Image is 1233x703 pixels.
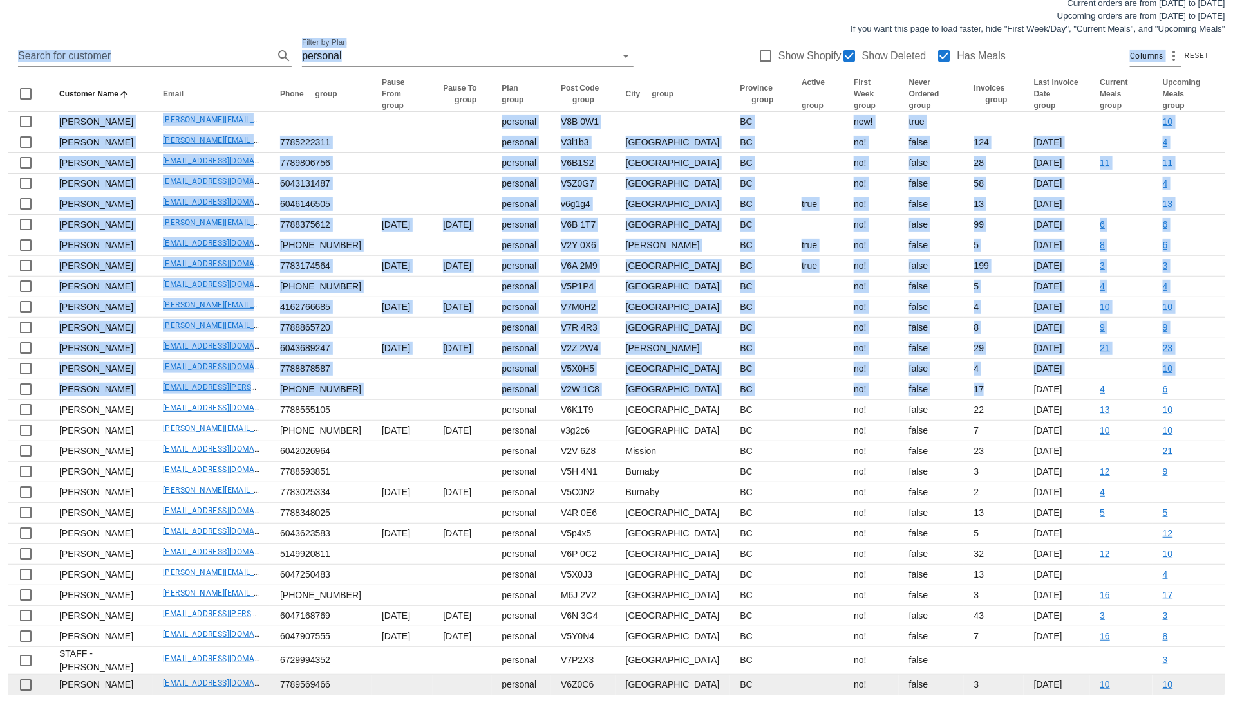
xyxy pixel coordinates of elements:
[270,421,372,441] td: [PHONE_NUMBER]
[49,441,153,462] td: [PERSON_NAME]
[382,101,404,110] span: group
[551,359,616,379] td: V5X0H5
[964,194,1024,215] td: 13
[1163,528,1173,538] a: 12
[899,421,964,441] td: false
[49,153,153,174] td: [PERSON_NAME]
[492,318,551,338] td: personal
[899,215,964,235] td: false
[163,424,353,433] a: [PERSON_NAME][EMAIL_ADDRESS][DOMAIN_NAME]
[270,235,372,256] td: [PHONE_NUMBER]
[899,318,964,338] td: false
[492,194,551,215] td: personal
[1181,50,1215,62] button: Reset
[1024,235,1090,256] td: [DATE]
[270,277,372,297] td: [PHONE_NUMBER]
[1163,302,1173,312] a: 10
[802,78,825,87] span: Active
[1024,153,1090,174] td: [DATE]
[843,132,899,153] td: no!
[843,256,899,277] td: no!
[854,78,874,98] span: First Week
[163,89,184,98] span: Email
[1163,343,1173,353] a: 23
[1024,174,1090,194] td: [DATE]
[502,84,518,93] span: Plan
[730,297,792,318] td: BC
[843,112,899,132] td: new!
[616,318,730,338] td: [GEOGRAPHIC_DATA]
[964,400,1024,421] td: 22
[270,132,372,153] td: 7785222311
[551,77,616,112] th: Post Code: Not sorted. Activate to sort ascending.
[270,256,372,277] td: 7783174564
[372,421,433,441] td: [DATE]
[163,197,291,206] a: [EMAIL_ADDRESS][DOMAIN_NAME]
[616,379,730,400] td: [GEOGRAPHIC_DATA]
[551,338,616,359] td: V2Z 2W4
[616,400,730,421] td: [GEOGRAPHIC_DATA]
[1163,116,1173,127] a: 10
[163,630,291,639] a: [EMAIL_ADDRESS][DOMAIN_NAME]
[551,256,616,277] td: V6A 2M9
[163,177,291,186] a: [EMAIL_ADDRESS][DOMAIN_NAME]
[551,318,616,338] td: V7R 4R3
[843,359,899,379] td: no!
[1090,77,1153,112] th: Current Meals: Not sorted. Activate to sort ascending.
[433,421,491,441] td: [DATE]
[1163,260,1168,271] a: 3
[899,77,964,112] th: Never Ordered: Not sorted. Activate to sort ascending.
[899,338,964,359] td: false
[730,338,792,359] td: BC
[1024,77,1090,112] th: Last Invoice Date: Not sorted. Activate to sort ascending.
[1024,318,1090,338] td: [DATE]
[49,256,153,277] td: [PERSON_NAME]
[1100,679,1111,689] a: 10
[302,46,634,66] div: Filter by Planpersonal
[1100,549,1111,559] a: 12
[1163,199,1173,209] a: 13
[909,101,931,110] span: group
[730,77,792,112] th: Province: Not sorted. Activate to sort ascending.
[270,359,372,379] td: 7788878587
[1163,425,1173,435] a: 10
[372,338,433,359] td: [DATE]
[802,101,824,110] span: group
[964,421,1024,441] td: 7
[163,383,353,392] a: [EMAIL_ADDRESS][PERSON_NAME][DOMAIN_NAME]
[455,95,476,104] span: group
[1163,446,1173,456] a: 21
[153,77,270,112] th: Email: Not sorted. Activate to sort ascending.
[270,194,372,215] td: 6046146505
[1130,50,1163,62] span: Columns
[616,421,730,441] td: [GEOGRAPHIC_DATA]
[909,78,939,98] span: Never Ordered
[964,132,1024,153] td: 124
[1163,78,1201,98] span: Upcoming Meals
[899,132,964,153] td: false
[433,338,491,359] td: [DATE]
[49,359,153,379] td: [PERSON_NAME]
[163,506,291,515] a: [EMAIL_ADDRESS][DOMAIN_NAME]
[899,112,964,132] td: true
[372,77,433,112] th: Pause From: Not sorted. Activate to sort ascending.
[502,95,524,104] span: group
[616,277,730,297] td: [GEOGRAPHIC_DATA]
[1100,158,1111,168] a: 11
[492,338,551,359] td: personal
[492,421,551,441] td: personal
[899,153,964,174] td: false
[163,342,291,351] a: [EMAIL_ADDRESS][DOMAIN_NAME]
[1100,610,1106,621] a: 3
[49,379,153,400] td: [PERSON_NAME]
[49,277,153,297] td: [PERSON_NAME]
[163,547,291,556] a: [EMAIL_ADDRESS][DOMAIN_NAME]
[49,421,153,441] td: [PERSON_NAME]
[1100,219,1106,230] a: 6
[964,256,1024,277] td: 199
[551,112,616,132] td: V8B 0W1
[1100,322,1106,333] a: 9
[561,84,599,93] span: Post Code
[616,215,730,235] td: [GEOGRAPHIC_DATA]
[1024,297,1090,318] td: [DATE]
